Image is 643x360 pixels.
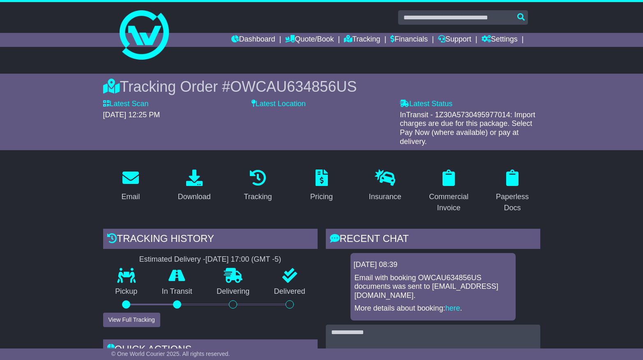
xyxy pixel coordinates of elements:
label: Latest Status [400,100,452,109]
div: Download [178,191,211,202]
div: Estimated Delivery - [103,255,318,264]
span: [DATE] 12:25 PM [103,111,160,119]
a: Dashboard [231,33,275,47]
p: Delivering [205,287,262,296]
p: More details about booking: . [355,304,512,313]
a: Download [173,167,216,205]
p: Email with booking OWCAU634856US documents was sent to [EMAIL_ADDRESS][DOMAIN_NAME]. [355,274,512,300]
label: Latest Scan [103,100,149,109]
div: [DATE] 17:00 (GMT -5) [205,255,281,264]
a: Quote/Book [285,33,334,47]
div: Tracking [244,191,272,202]
a: Support [438,33,471,47]
a: Settings [482,33,518,47]
span: © One World Courier 2025. All rights reserved. [111,351,230,357]
a: Commercial Invoice [421,167,477,216]
a: here [445,304,460,312]
label: Latest Location [251,100,306,109]
p: In Transit [150,287,205,296]
div: Commercial Invoice [426,191,471,214]
div: Tracking history [103,229,318,251]
a: Tracking [344,33,380,47]
div: RECENT CHAT [326,229,540,251]
a: Paperless Docs [485,167,540,216]
div: Insurance [369,191,401,202]
div: Pricing [310,191,333,202]
span: InTransit - 1Z30A5730495977014: Import charges are due for this package. Select Pay Now (where av... [400,111,535,146]
a: Pricing [305,167,338,205]
p: Pickup [103,287,150,296]
a: Insurance [364,167,407,205]
a: Email [116,167,145,205]
div: [DATE] 08:39 [354,260,512,269]
button: View Full Tracking [103,313,160,327]
a: Financials [390,33,428,47]
div: Paperless Docs [490,191,535,214]
span: OWCAU634856US [230,78,357,95]
p: Delivered [262,287,318,296]
div: Email [121,191,140,202]
div: Tracking Order # [103,78,540,95]
a: Tracking [238,167,277,205]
